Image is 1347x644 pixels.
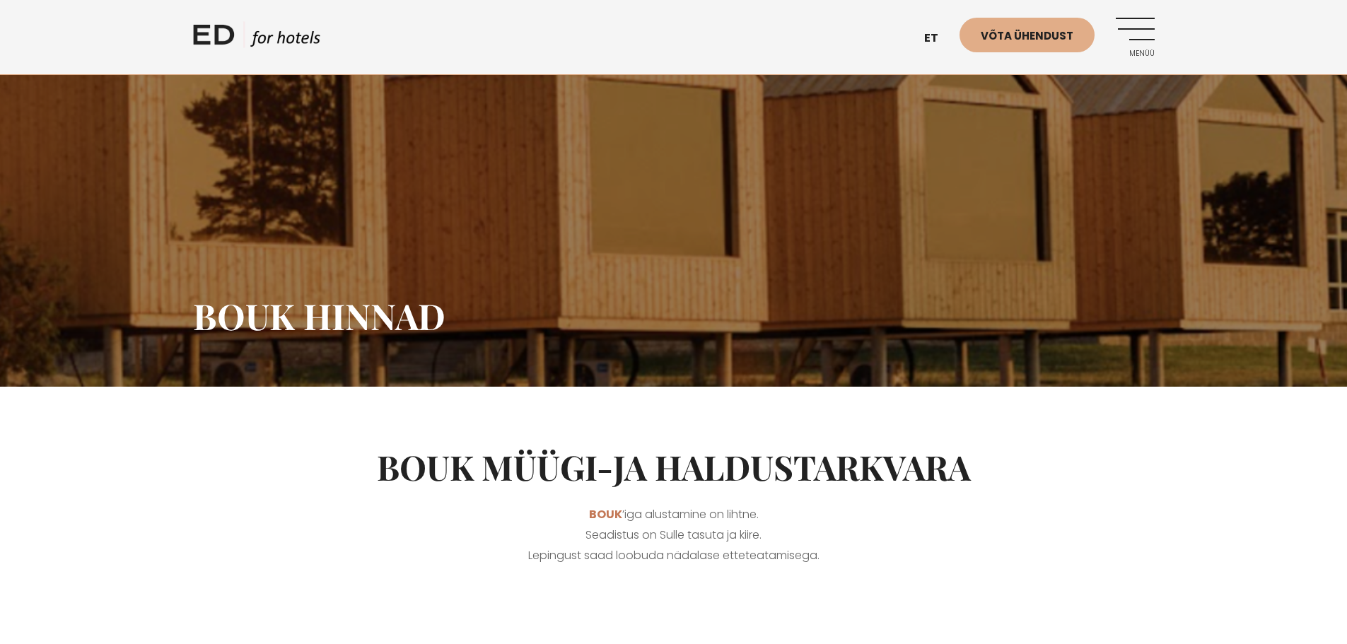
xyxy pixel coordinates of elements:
[960,18,1095,52] a: Võta ühendust
[193,447,1155,488] h2: BOUK müügi-ja haldustarkvara
[193,21,320,57] a: ED HOTELS
[1116,18,1155,57] a: Menüü
[193,295,1155,337] h1: BOUK hinnad
[193,505,1155,566] p: ’iga alustamine on lihtne. Seadistus on Sulle tasuta ja kiire. Lepingust saad loobuda nädalase et...
[589,506,622,522] a: BOUK
[917,21,960,56] a: et
[1116,49,1155,58] span: Menüü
